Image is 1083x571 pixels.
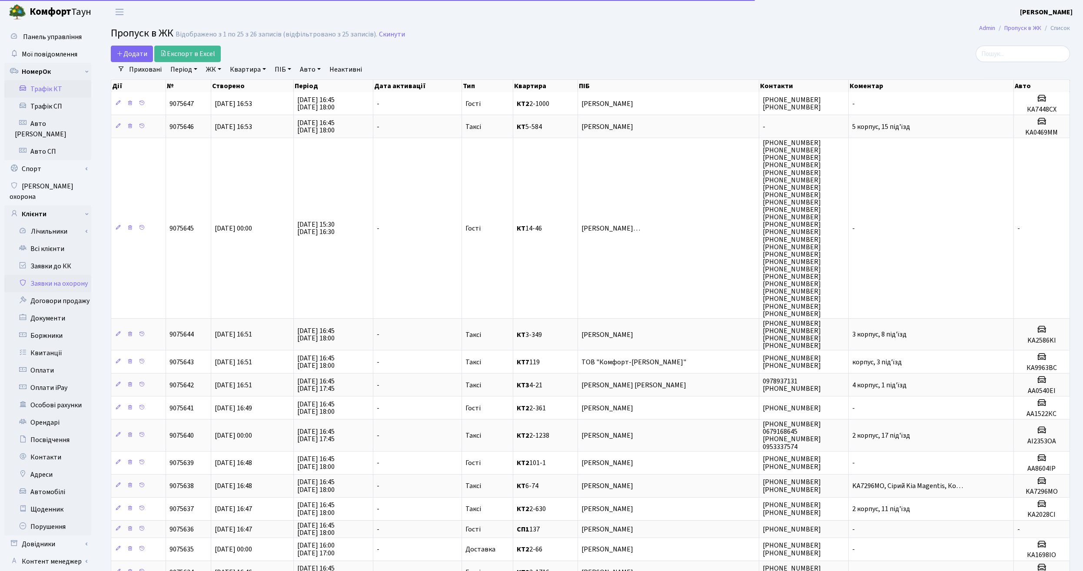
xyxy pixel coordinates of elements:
[581,225,755,232] span: [PERSON_NAME]…
[215,357,252,367] span: [DATE] 16:51
[169,380,194,390] span: 9075642
[581,526,755,533] span: [PERSON_NAME]
[4,205,91,223] a: Клієнти
[377,330,379,340] span: -
[852,525,855,534] span: -
[517,458,529,468] b: КТ2
[4,466,91,483] a: Адреси
[462,80,513,92] th: Тип
[169,99,194,109] span: 9075647
[30,5,71,19] b: Комфорт
[23,32,82,42] span: Панель управління
[465,225,481,232] span: Гості
[109,5,130,19] button: Переключити навігацію
[4,46,91,63] a: Мої повідомлення
[581,482,755,489] span: [PERSON_NAME]
[852,380,907,390] span: 4 корпус, 1 під'їзд
[849,80,1014,92] th: Коментар
[215,525,252,534] span: [DATE] 16:47
[169,545,194,554] span: 9075635
[4,379,91,396] a: Оплати iPay
[4,327,91,344] a: Боржники
[297,501,335,518] span: [DATE] 16:45 [DATE] 18:00
[297,521,335,538] span: [DATE] 16:45 [DATE] 18:00
[517,505,574,512] span: 2-630
[377,380,379,390] span: -
[4,431,91,449] a: Посвідчення
[377,99,379,109] span: -
[852,122,910,132] span: 5 корпус, 15 під'їзд
[1017,511,1066,519] h5: KA2028CI
[979,23,995,33] a: Admin
[297,427,335,444] span: [DATE] 16:45 [DATE] 17:45
[852,504,910,514] span: 2 корпус, 11 під'їзд
[215,545,252,554] span: [DATE] 00:00
[377,224,379,233] span: -
[517,123,574,130] span: 5-584
[1017,465,1066,473] h5: AA8604IP
[465,123,481,130] span: Таксі
[297,478,335,495] span: [DATE] 16:45 [DATE] 18:00
[578,80,759,92] th: ПІБ
[465,100,481,107] span: Гості
[852,330,907,340] span: 3 корпус, 8 під'їзд
[126,62,165,77] a: Приховані
[215,122,252,132] span: [DATE] 16:53
[4,414,91,431] a: Орендарі
[1020,7,1073,17] a: [PERSON_NAME]
[581,459,755,466] span: [PERSON_NAME]
[297,353,335,370] span: [DATE] 16:45 [DATE] 18:00
[517,545,529,554] b: КТ2
[759,80,849,92] th: Контакти
[581,505,755,512] span: [PERSON_NAME]
[852,224,855,233] span: -
[4,257,91,275] a: Заявки до КК
[1004,23,1041,33] a: Пропуск в ЖК
[4,535,91,553] a: Довідники
[377,525,379,534] span: -
[215,330,252,340] span: [DATE] 16:51
[4,483,91,501] a: Автомобілі
[166,80,212,92] th: №
[377,545,379,554] span: -
[763,501,821,518] span: [PHONE_NUMBER] [PHONE_NUMBER]
[377,403,379,413] span: -
[763,376,821,393] span: 0978937131 [PHONE_NUMBER]
[581,331,755,338] span: [PERSON_NAME]
[763,403,821,413] span: [PHONE_NUMBER]
[1017,525,1020,534] span: -
[852,357,902,367] span: корпус, 3 під'їзд
[852,545,855,554] span: -
[1017,224,1020,233] span: -
[517,403,529,413] b: КТ2
[116,49,147,59] span: Додати
[465,331,481,338] span: Таксі
[297,399,335,416] span: [DATE] 16:45 [DATE] 18:00
[169,504,194,514] span: 9075637
[465,546,495,553] span: Доставка
[111,26,173,41] span: Пропуск в ЖК
[1017,129,1066,137] h5: KA0469MM
[297,455,335,472] span: [DATE] 16:45 [DATE] 18:00
[517,481,525,491] b: КТ
[169,431,194,440] span: 9075640
[9,3,26,21] img: logo.png
[4,362,91,379] a: Оплати
[517,405,574,412] span: 2-361
[297,220,335,237] span: [DATE] 15:30 [DATE] 16:30
[271,62,295,77] a: ПІБ
[581,546,755,553] span: [PERSON_NAME]
[297,95,335,112] span: [DATE] 16:45 [DATE] 18:00
[852,99,855,109] span: -
[852,458,855,468] span: -
[169,481,194,491] span: 9075638
[169,224,194,233] span: 9075645
[297,118,335,135] span: [DATE] 16:45 [DATE] 18:00
[215,481,252,491] span: [DATE] 16:48
[377,122,379,132] span: -
[377,357,379,367] span: -
[154,46,221,62] a: Експорт в Excel
[377,458,379,468] span: -
[294,80,374,92] th: Період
